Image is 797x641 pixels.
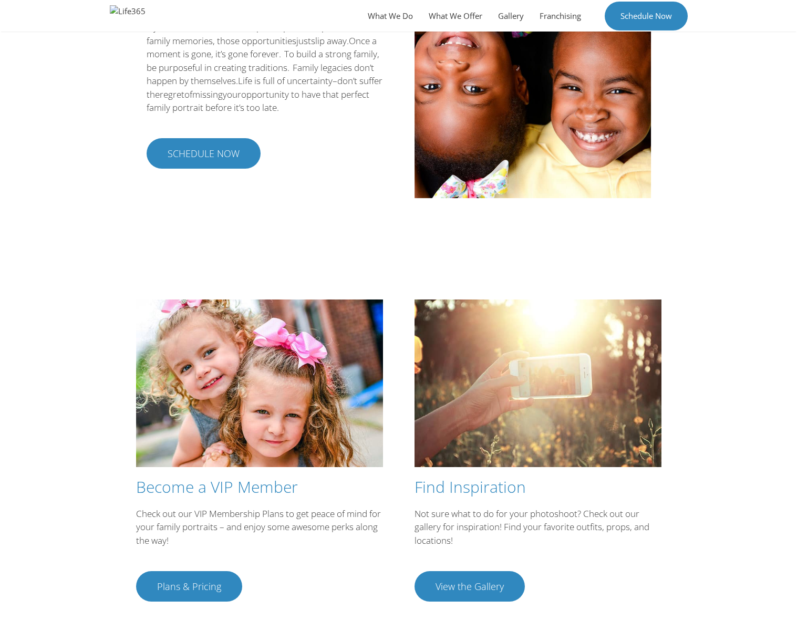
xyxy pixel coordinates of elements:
[238,75,333,87] span: Life is full of uncertainty
[415,478,661,497] h3: Find Inspiration
[147,21,359,47] span: If you don’t take the first step to capture irreplaceable family memories, those opportunities
[415,571,525,602] a: View the Gallery
[223,88,241,100] span: your
[236,75,238,87] span: .
[136,299,383,467] img: Curly-haired sisters in matching bows play
[311,35,347,47] span: slip away
[157,582,221,591] span: Plans & Pricing
[136,507,383,547] p: Check out our VIP Membership Plans to get peace of mind for your family portraits – and enjoy som...
[415,299,661,467] img: Hand holding out iphone for selfie in the sunshine
[184,88,192,100] span: of
[415,507,661,547] p: Not sure what to do for your photoshoot? Check out our gallery for inspiration! Find your favorit...
[147,138,261,169] a: SCHEDULE NOW
[147,88,369,114] span: opportunity to have that perfect family portrait before it’s too late.
[605,2,688,30] a: Schedule Now
[136,571,242,602] a: Plans & Pricing
[347,35,349,47] span: .
[296,35,311,47] span: just
[333,75,337,87] span: –
[436,582,504,591] span: View the Gallery
[192,88,223,100] span: missing
[168,149,240,158] span: SCHEDULE NOW
[160,88,184,100] span: regret
[147,75,382,100] span: don’t suffer the
[136,478,383,497] h3: Become a VIP Member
